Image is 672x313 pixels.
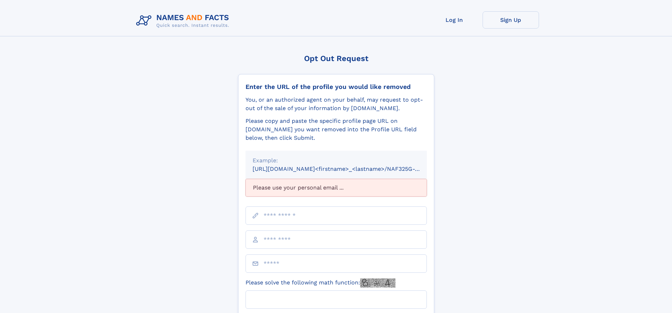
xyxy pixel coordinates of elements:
label: Please solve the following math function: [246,278,395,288]
div: Enter the URL of the profile you would like removed [246,83,427,91]
div: You, or an authorized agent on your behalf, may request to opt-out of the sale of your informatio... [246,96,427,113]
div: Please copy and paste the specific profile page URL on [DOMAIN_NAME] you want removed into the Pr... [246,117,427,142]
a: Sign Up [483,11,539,29]
div: Example: [253,156,420,165]
a: Log In [426,11,483,29]
div: Please use your personal email ... [246,179,427,197]
div: Opt Out Request [238,54,434,63]
img: Logo Names and Facts [133,11,235,30]
small: [URL][DOMAIN_NAME]<firstname>_<lastname>/NAF325G-xxxxxxxx [253,165,440,172]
